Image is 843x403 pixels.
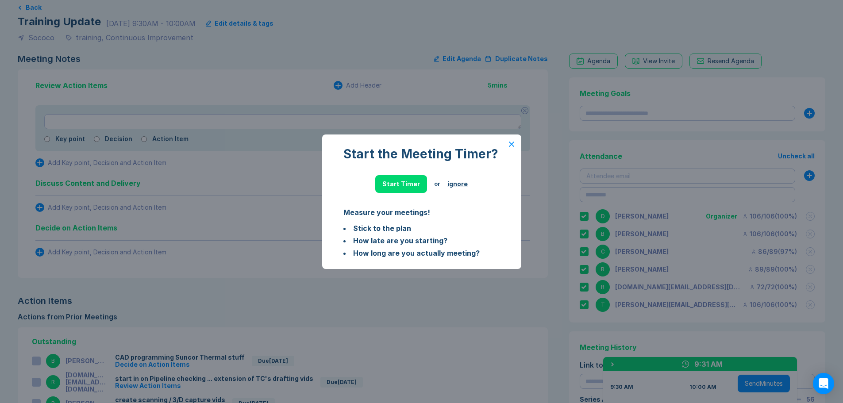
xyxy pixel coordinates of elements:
div: or [434,180,440,188]
li: How late are you starting? [343,235,500,246]
li: How long are you actually meeting? [343,248,500,258]
li: Stick to the plan [343,223,500,234]
div: Open Intercom Messenger [813,373,834,394]
div: Start the Meeting Timer? [343,147,500,161]
button: ignore [447,180,468,188]
div: Measure your meetings! [343,207,500,218]
button: Start Timer [375,175,427,193]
